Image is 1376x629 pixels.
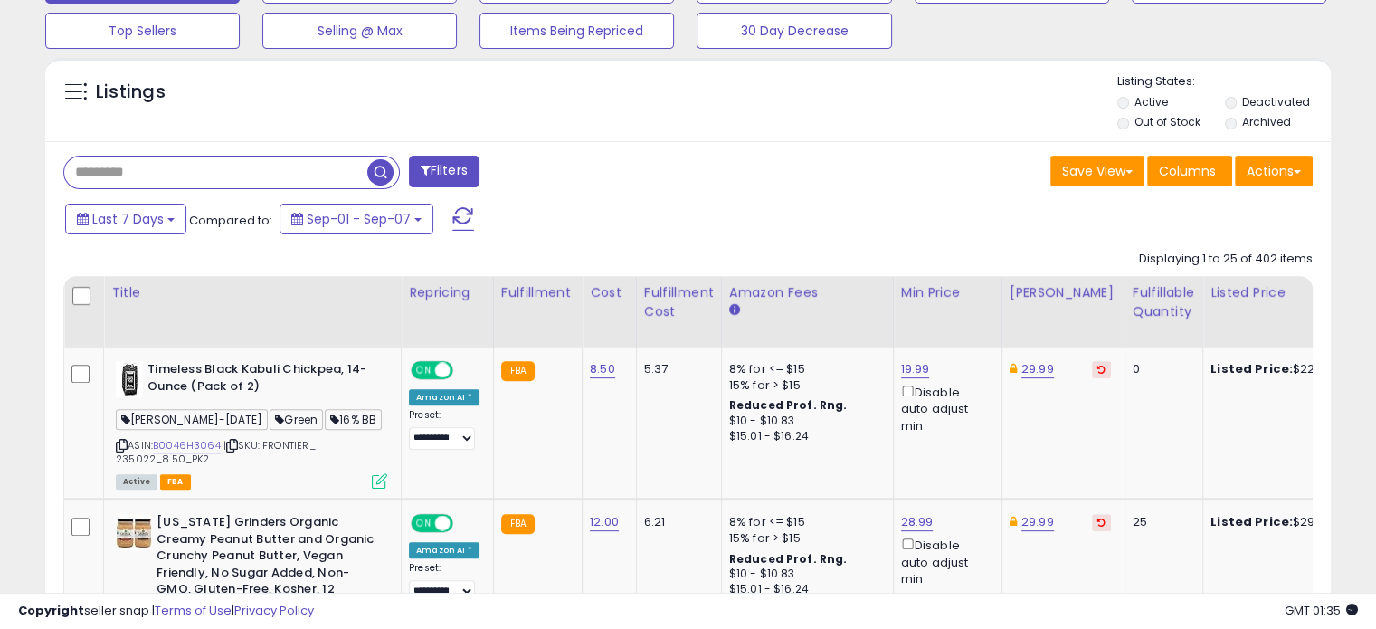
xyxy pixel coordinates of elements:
div: Fulfillment [501,283,574,302]
div: Repricing [409,283,486,302]
h5: Listings [96,80,166,105]
div: Cost [590,283,629,302]
div: 0 [1133,361,1189,377]
p: Listing States: [1117,73,1331,91]
div: seller snap | | [18,603,314,620]
div: 8% for <= $15 [729,361,879,377]
span: Green [270,409,323,430]
b: Timeless Black Kabuli Chickpea, 14-Ounce (Pack of 2) [147,361,367,399]
small: FBA [501,514,535,534]
div: $22.38 [1210,361,1361,377]
div: 5.37 [644,361,707,377]
div: Preset: [409,409,479,450]
a: 29.99 [1021,360,1054,378]
div: 8% for <= $15 [729,514,879,530]
div: $10 - $10.83 [729,567,879,582]
b: Listed Price: [1210,513,1293,530]
div: Min Price [901,283,994,302]
div: ASIN: [116,361,387,487]
div: Fulfillment Cost [644,283,714,321]
a: B0046H3064 [153,438,221,453]
span: All listings currently available for purchase on Amazon [116,474,157,490]
div: Displaying 1 to 25 of 402 items [1139,251,1313,268]
label: Archived [1241,114,1290,129]
button: Selling @ Max [262,13,457,49]
span: Compared to: [189,212,272,229]
button: Save View [1050,156,1144,186]
span: OFF [451,516,479,531]
div: Disable auto adjust min [901,382,988,434]
img: 41zMAmPR0rL._SL40_.jpg [116,514,152,550]
div: Preset: [409,562,479,603]
div: $10 - $10.83 [729,414,879,429]
div: 15% for > $15 [729,377,879,394]
label: Out of Stock [1134,114,1200,129]
a: 8.50 [590,360,615,378]
a: 12.00 [590,513,619,531]
a: Terms of Use [155,602,232,619]
div: Disable auto adjust min [901,535,988,587]
div: Amazon AI * [409,389,479,405]
button: Top Sellers [45,13,240,49]
button: Sep-01 - Sep-07 [280,204,433,234]
div: Amazon Fees [729,283,886,302]
span: Last 7 Days [92,210,164,228]
div: [PERSON_NAME] [1010,283,1117,302]
span: Columns [1159,162,1216,180]
small: Amazon Fees. [729,302,740,319]
label: Deactivated [1241,94,1309,110]
span: | SKU: FRONTIER_ 235022_8.50_PK2 [116,438,316,465]
div: 25 [1133,514,1189,530]
button: Last 7 Days [65,204,186,234]
div: 6.21 [644,514,707,530]
span: FBA [160,474,191,490]
button: Filters [409,156,479,187]
b: Reduced Prof. Rng. [729,397,848,413]
a: 29.99 [1021,513,1054,531]
img: 41P+j3FwiyL._SL40_.jpg [116,361,143,397]
b: [US_STATE] Grinders Organic Creamy Peanut Butter and Organic Crunchy Peanut Butter, Vegan Friendl... [157,514,376,619]
strong: Copyright [18,602,84,619]
div: $15.01 - $16.24 [729,429,879,444]
button: 30 Day Decrease [697,13,891,49]
div: $29.99 [1210,514,1361,530]
div: Fulfillable Quantity [1133,283,1195,321]
span: ON [413,516,435,531]
span: 16% BB [325,409,382,430]
button: Actions [1235,156,1313,186]
a: 28.99 [901,513,934,531]
button: Items Being Repriced [479,13,674,49]
span: ON [413,363,435,378]
small: FBA [501,361,535,381]
span: OFF [451,363,479,378]
a: 19.99 [901,360,930,378]
b: Listed Price: [1210,360,1293,377]
b: Reduced Prof. Rng. [729,551,848,567]
div: Amazon AI * [409,542,479,558]
div: Listed Price [1210,283,1367,302]
div: Title [111,283,394,302]
div: 15% for > $15 [729,530,879,547]
span: Sep-01 - Sep-07 [307,210,411,228]
label: Active [1134,94,1168,110]
span: [PERSON_NAME]-[DATE] [116,409,268,430]
span: 2025-09-15 01:35 GMT [1285,602,1358,619]
a: Privacy Policy [234,602,314,619]
button: Columns [1147,156,1232,186]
